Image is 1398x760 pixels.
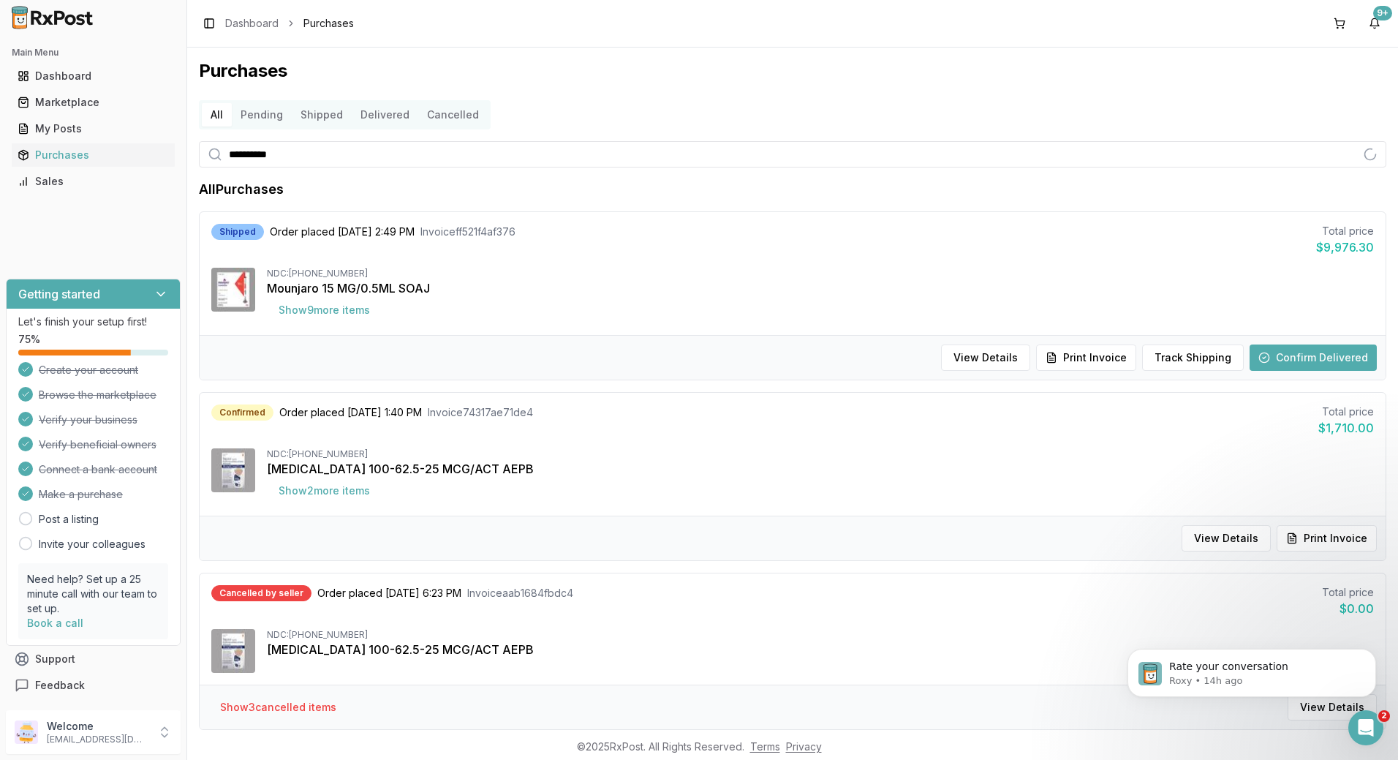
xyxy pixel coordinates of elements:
[941,345,1030,371] button: View Details
[303,16,354,31] span: Purchases
[6,117,181,140] button: My Posts
[202,103,232,127] button: All
[27,617,83,629] a: Book a call
[18,148,169,162] div: Purchases
[267,460,1374,478] div: [MEDICAL_DATA] 100-62.5-25 MCG/ACT AEPB
[317,586,461,601] span: Order placed [DATE] 6:23 PM
[6,170,181,193] button: Sales
[267,641,1374,658] div: [MEDICAL_DATA] 100-62.5-25 MCG/ACT AEPB
[39,363,138,377] span: Create your account
[6,6,99,29] img: RxPost Logo
[267,448,1374,460] div: NDC: [PHONE_NUMBER]
[1316,238,1374,256] div: $9,976.30
[18,174,169,189] div: Sales
[12,63,175,89] a: Dashboard
[18,121,169,136] div: My Posts
[199,179,284,200] h1: All Purchases
[208,694,348,721] button: Show3cancelled items
[39,487,123,502] span: Make a purchase
[39,437,156,452] span: Verify beneficial owners
[6,91,181,114] button: Marketplace
[39,388,156,402] span: Browse the marketplace
[428,405,533,420] span: Invoice 74317ae71de4
[47,719,148,734] p: Welcome
[211,405,273,421] div: Confirmed
[225,16,279,31] a: Dashboard
[267,478,382,504] button: Show2more items
[27,572,159,616] p: Need help? Set up a 25 minute call with our team to set up.
[1106,618,1398,721] iframe: Intercom notifications message
[420,225,515,239] span: Invoice ff521f4af376
[35,678,85,693] span: Feedback
[18,315,168,329] p: Let's finish your setup first!
[750,740,780,753] a: Terms
[199,59,1386,83] h1: Purchases
[39,512,99,527] a: Post a listing
[352,103,418,127] button: Delivered
[12,89,175,116] a: Marketplace
[6,672,181,699] button: Feedback
[6,64,181,88] button: Dashboard
[211,224,264,240] div: Shipped
[12,168,175,195] a: Sales
[1142,345,1244,371] button: Track Shipping
[12,142,175,168] a: Purchases
[39,537,146,552] a: Invite your colleagues
[211,585,311,601] div: Cancelled by seller
[39,413,137,427] span: Verify your business
[1378,710,1390,722] span: 2
[418,103,488,127] button: Cancelled
[18,332,40,347] span: 75 %
[211,629,255,673] img: Trelegy Ellipta 100-62.5-25 MCG/ACT AEPB
[18,95,169,110] div: Marketplace
[232,103,292,127] button: Pending
[786,740,822,753] a: Privacy
[18,69,169,83] div: Dashboard
[12,116,175,142] a: My Posts
[18,285,100,303] h3: Getting started
[15,721,38,744] img: User avatar
[267,279,1374,297] div: Mounjaro 15 MG/0.5ML SOAJ
[1322,600,1374,617] div: $0.00
[467,586,573,601] span: Invoice aab1684fbdc4
[1316,224,1374,238] div: Total price
[225,16,354,31] nav: breadcrumb
[211,268,255,312] img: Mounjaro 15 MG/0.5ML SOAJ
[39,462,157,477] span: Connect a bank account
[279,405,422,420] span: Order placed [DATE] 1:40 PM
[1363,12,1386,35] button: 9+
[1250,345,1377,371] button: Confirm Delivered
[267,297,382,323] button: Show9more items
[267,268,1374,279] div: NDC: [PHONE_NUMBER]
[1322,585,1374,600] div: Total price
[1348,710,1383,745] iframe: Intercom live chat
[1182,525,1271,552] button: View Details
[47,734,148,745] p: [EMAIL_ADDRESS][DOMAIN_NAME]
[1318,419,1374,437] div: $1,710.00
[267,629,1374,641] div: NDC: [PHONE_NUMBER]
[270,225,415,239] span: Order placed [DATE] 2:49 PM
[1318,405,1374,419] div: Total price
[1373,6,1392,20] div: 9+
[292,103,352,127] button: Shipped
[211,448,255,492] img: Trelegy Ellipta 100-62.5-25 MCG/ACT AEPB
[12,47,175,59] h2: Main Menu
[1277,525,1377,552] button: Print Invoice
[6,143,181,167] button: Purchases
[1036,345,1136,371] button: Print Invoice
[6,646,181,672] button: Support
